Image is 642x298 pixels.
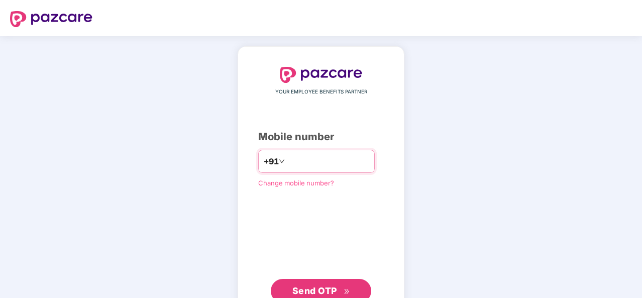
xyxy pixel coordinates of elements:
span: +91 [264,155,279,168]
img: logo [10,11,92,27]
span: down [279,158,285,164]
span: YOUR EMPLOYEE BENEFITS PARTNER [275,88,367,96]
img: logo [280,67,362,83]
a: Change mobile number? [258,179,334,187]
span: double-right [344,288,350,295]
span: Send OTP [292,285,337,296]
div: Mobile number [258,129,384,145]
